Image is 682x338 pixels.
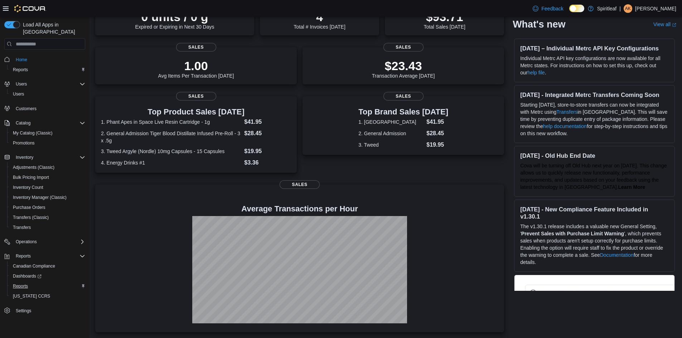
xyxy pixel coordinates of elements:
span: Dashboards [10,272,85,280]
dt: 1. [GEOGRAPHIC_DATA] [358,118,424,126]
span: Cova will be turning off Old Hub next year on [DATE]. This change allows us to quickly release ne... [520,163,667,190]
h3: [DATE] - New Compliance Feature Included in v1.30.1 [520,206,669,220]
dd: $28.45 [426,129,448,138]
h3: [DATE] - Old Hub End Date [520,152,669,159]
span: Inventory [16,155,33,160]
button: Customers [1,103,88,114]
span: Promotions [10,139,85,147]
a: Inventory Manager (Classic) [10,193,69,202]
h3: [DATE] – Individual Metrc API Key Configurations [520,45,669,52]
button: Canadian Compliance [7,261,88,271]
span: Feedback [541,5,563,12]
a: Home [13,55,30,64]
span: Sales [280,180,320,189]
a: help documentation [543,123,587,129]
a: Canadian Compliance [10,262,58,270]
dt: 2. General Admission Tiger Blood Distillate Infused Pre-Roll - 3 x .5g [101,130,241,144]
button: Catalog [1,118,88,128]
svg: External link [672,23,676,27]
a: Users [10,90,27,98]
span: Reports [16,253,31,259]
span: Inventory Count [13,185,43,190]
dd: $19.95 [244,147,291,156]
a: [US_STATE] CCRS [10,292,53,300]
button: Operations [13,237,40,246]
dd: $28.45 [244,129,291,138]
span: Reports [10,282,85,290]
span: Dashboards [13,273,42,279]
span: Inventory Manager (Classic) [10,193,85,202]
h3: Top Product Sales [DATE] [101,108,291,116]
span: My Catalog (Classic) [10,129,85,137]
a: Purchase Orders [10,203,48,212]
button: Operations [1,237,88,247]
span: Purchase Orders [13,205,45,210]
span: Operations [16,239,37,245]
dt: 1. Phant Apes in Space Live Resin Cartridge - 1g [101,118,241,126]
a: Transfers [10,223,34,232]
a: Customers [13,104,39,113]
h2: What's new [513,19,565,30]
p: 0 units / 0 g [135,10,214,24]
span: Settings [13,306,85,315]
span: Adjustments (Classic) [13,165,54,170]
button: Transfers [7,222,88,232]
div: Transaction Average [DATE] [372,59,435,79]
dt: 3. Tweed Argyle (Nordle) 10mg Capsules - 15 Capsules [101,148,241,155]
span: Bulk Pricing Import [10,173,85,182]
p: Individual Metrc API key configurations are now available for all Metrc states. For instructions ... [520,55,669,76]
button: Promotions [7,138,88,148]
button: Catalog [13,119,33,127]
span: Promotions [13,140,35,146]
span: Sales [176,43,216,52]
span: Home [16,57,27,63]
a: Learn More [618,184,645,190]
span: Reports [13,252,85,260]
a: help file [527,70,545,75]
dt: 4. Energy Drinks #1 [101,159,241,166]
button: Inventory Count [7,182,88,192]
dd: $41.95 [244,118,291,126]
span: Bulk Pricing Import [13,175,49,180]
button: Reports [7,65,88,75]
dd: $19.95 [426,141,448,149]
p: [PERSON_NAME] [635,4,676,13]
span: Reports [13,283,28,289]
dd: $3.36 [244,158,291,167]
dd: $41.95 [426,118,448,126]
p: 4 [294,10,345,24]
button: Adjustments (Classic) [7,162,88,172]
a: Reports [10,65,31,74]
a: Inventory Count [10,183,46,192]
span: Load All Apps in [GEOGRAPHIC_DATA] [20,21,85,35]
a: Reports [10,282,31,290]
span: Transfers (Classic) [13,215,49,220]
span: Reports [10,65,85,74]
button: Inventory [1,152,88,162]
span: Sales [383,43,424,52]
span: Catalog [13,119,85,127]
span: Transfers [13,225,31,230]
a: Promotions [10,139,38,147]
button: My Catalog (Classic) [7,128,88,138]
a: Dashboards [10,272,44,280]
h3: Top Brand Sales [DATE] [358,108,448,116]
span: Reports [13,67,28,73]
button: Users [13,80,30,88]
a: My Catalog (Classic) [10,129,55,137]
a: Settings [13,307,34,315]
span: Purchase Orders [10,203,85,212]
span: AK [625,4,631,13]
h3: [DATE] - Integrated Metrc Transfers Coming Soon [520,91,669,98]
a: Transfers (Classic) [10,213,52,222]
img: Cova [14,5,46,12]
span: Transfers (Classic) [10,213,85,222]
span: Users [13,91,24,97]
button: Purchase Orders [7,202,88,212]
button: Inventory [13,153,36,162]
a: Documentation [600,252,634,258]
div: Total # Invoices [DATE] [294,10,345,30]
span: Inventory Manager (Classic) [13,195,67,200]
